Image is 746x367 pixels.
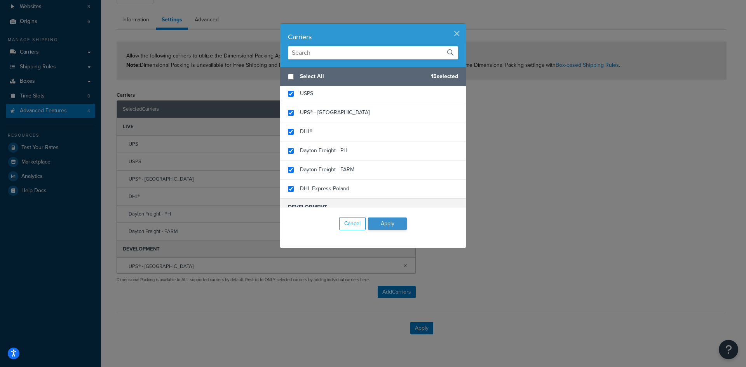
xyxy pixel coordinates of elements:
[300,89,313,97] span: USPS
[300,146,347,155] span: Dayton Freight - PH
[280,67,466,86] div: 15 selected
[300,184,349,193] span: DHL Express Poland
[288,46,458,59] input: Search
[368,217,407,230] button: Apply
[300,165,354,174] span: Dayton Freight - FARM
[300,108,370,117] span: UPS® - [GEOGRAPHIC_DATA]
[300,71,425,82] span: Select All
[280,198,466,216] h5: DEVELOPMENT
[339,217,366,230] button: Cancel
[300,127,312,136] span: DHL®
[288,31,458,42] div: Carriers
